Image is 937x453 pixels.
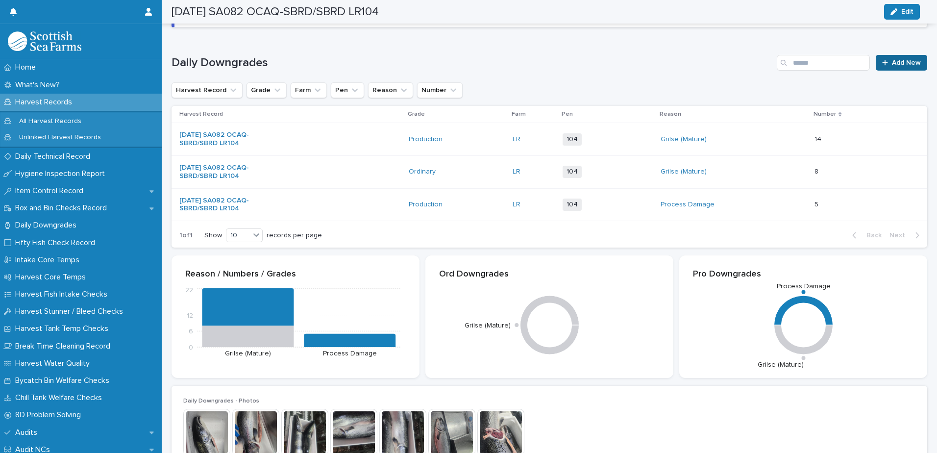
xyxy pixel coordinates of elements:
[11,342,118,351] p: Break Time Cleaning Record
[11,221,84,230] p: Daily Downgrades
[563,133,582,146] span: 104
[876,55,927,71] a: Add New
[8,31,81,51] img: mMrefqRFQpe26GRNOUkG
[267,231,322,240] p: records per page
[889,232,911,239] span: Next
[11,273,94,282] p: Harvest Core Temps
[179,164,261,180] a: [DATE] SA082 OCAQ-SBRD/SBRD LR104
[417,82,463,98] button: Number
[814,166,820,176] p: 8
[179,131,261,148] a: [DATE] SA082 OCAQ-SBRD/SBRD LR104
[892,59,921,66] span: Add New
[11,238,103,248] p: Fifty Fish Check Record
[11,117,89,126] p: All Harvest Records
[464,322,510,329] text: Grilse (Mature)
[291,82,327,98] button: Farm
[179,197,261,213] a: [DATE] SA082 OCAQ-SBRD/SBRD LR104
[185,269,406,280] p: Reason / Numbers / Grades
[185,287,193,294] tspan: 22
[11,290,115,299] p: Harvest Fish Intake Checks
[563,166,582,178] span: 104
[172,82,243,98] button: Harvest Record
[886,231,927,240] button: Next
[226,230,250,241] div: 10
[777,55,870,71] input: Search
[179,109,223,120] p: Harvest Record
[172,155,927,188] tr: [DATE] SA082 OCAQ-SBRD/SBRD LR104 Ordinary LR 104Grilse (Mature) 88
[814,109,836,120] p: Number
[183,398,259,404] span: Daily Downgrades - Photos
[512,109,526,120] p: Farm
[172,5,379,19] h2: [DATE] SA082 OCAQ-SBRD/SBRD LR104
[513,168,520,176] a: LR
[11,80,68,90] p: What's New?
[172,188,927,221] tr: [DATE] SA082 OCAQ-SBRD/SBRD LR104 Production LR 104Process Damage 55
[409,168,436,176] a: Ordinary
[693,269,913,280] p: Pro Downgrades
[11,324,116,333] p: Harvest Tank Temp Checks
[11,98,80,107] p: Harvest Records
[11,376,117,385] p: Bycatch Bin Welfare Checks
[11,169,113,178] p: Hygiene Inspection Report
[661,168,707,176] a: Grilse (Mature)
[844,231,886,240] button: Back
[11,428,45,437] p: Audits
[189,344,193,351] tspan: 0
[661,135,707,144] a: Grilse (Mature)
[408,109,425,120] p: Grade
[331,82,364,98] button: Pen
[11,255,87,265] p: Intake Core Temps
[439,269,660,280] p: Ord Downgrades
[189,328,193,335] tspan: 6
[225,350,271,357] text: Grilse (Mature)
[11,410,89,420] p: 8D Problem Solving
[368,82,413,98] button: Reason
[776,283,830,290] text: Process Damage
[323,350,377,357] text: Process Damage
[11,393,110,403] p: Chill Tank Welfare Checks
[11,152,98,161] p: Daily Technical Record
[409,201,443,209] a: Production
[11,133,109,142] p: Unlinked Harvest Records
[814,199,820,209] p: 5
[204,231,222,240] p: Show
[409,135,443,144] a: Production
[11,203,115,213] p: Box and Bin Checks Record
[757,361,803,368] text: Grilse (Mature)
[513,201,520,209] a: LR
[11,63,44,72] p: Home
[814,133,823,144] p: 14
[562,109,573,120] p: Pen
[861,232,882,239] span: Back
[884,4,920,20] button: Edit
[901,8,913,15] span: Edit
[247,82,287,98] button: Grade
[661,201,715,209] a: Process Damage
[11,359,98,368] p: Harvest Water Quality
[11,307,131,316] p: Harvest Stunner / Bleed Checks
[11,186,91,196] p: Item Control Record
[172,224,200,248] p: 1 of 1
[563,199,582,211] span: 104
[513,135,520,144] a: LR
[172,56,773,70] h1: Daily Downgrades
[172,123,927,156] tr: [DATE] SA082 OCAQ-SBRD/SBRD LR104 Production LR 104Grilse (Mature) 1414
[187,312,193,319] tspan: 12
[660,109,681,120] p: Reason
